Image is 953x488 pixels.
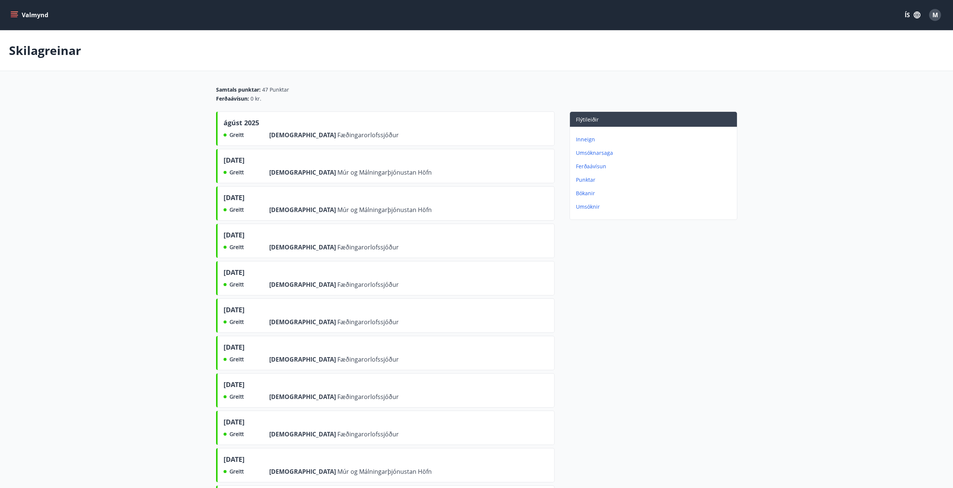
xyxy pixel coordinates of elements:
span: [DATE] [224,155,245,168]
span: Múr og Málningarþjónustan Höfn [337,467,432,476]
span: Greitt [230,468,244,475]
span: [DEMOGRAPHIC_DATA] [269,280,337,289]
span: Fæðingarorlofssjóður [337,355,399,363]
span: [DEMOGRAPHIC_DATA] [269,355,337,363]
span: [DEMOGRAPHIC_DATA] [269,243,337,251]
span: Múr og Málningarþjónustan Höfn [337,206,432,214]
span: Greitt [230,430,244,438]
span: Greitt [230,206,244,214]
p: Umsóknarsaga [576,149,734,157]
span: [DATE] [224,305,245,317]
span: [DEMOGRAPHIC_DATA] [269,131,337,139]
span: Fæðingarorlofssjóður [337,318,399,326]
span: [DATE] [224,342,245,355]
p: Punktar [576,176,734,184]
span: Fæðingarorlofssjóður [337,131,399,139]
span: [DEMOGRAPHIC_DATA] [269,430,337,438]
span: Fæðingarorlofssjóður [337,280,399,289]
span: Flýtileiðir [576,116,599,123]
p: Bókanir [576,190,734,197]
span: [DATE] [224,454,245,467]
span: Fæðingarorlofssjóður [337,393,399,401]
span: [DATE] [224,230,245,243]
span: Fæðingarorlofssjóður [337,430,399,438]
span: M [932,11,938,19]
span: Greitt [230,243,244,251]
span: Greitt [230,356,244,363]
span: Fæðingarorlofssjóður [337,243,399,251]
button: menu [9,8,51,22]
span: [DEMOGRAPHIC_DATA] [269,318,337,326]
p: Skilagreinar [9,42,81,59]
span: [DEMOGRAPHIC_DATA] [269,168,337,177]
p: Ferðaávísun [576,163,734,170]
span: [DEMOGRAPHIC_DATA] [269,393,337,401]
span: Samtals punktar : [216,86,261,93]
span: [DATE] [224,267,245,280]
span: 47 Punktar [262,86,289,93]
span: [DATE] [224,380,245,392]
span: Greitt [230,318,244,326]
button: M [926,6,944,24]
span: Greitt [230,393,244,400]
span: ágúst 2025 [224,118,259,131]
p: Inneign [576,136,734,143]
span: [DEMOGRAPHIC_DATA] [269,206,337,214]
span: Greitt [230,281,244,288]
span: [DATE] [224,417,245,430]
span: [DEMOGRAPHIC_DATA] [269,467,337,476]
p: Umsóknir [576,203,734,211]
span: Greitt [230,131,244,139]
span: [DATE] [224,193,245,205]
button: ÍS [901,8,925,22]
span: Greitt [230,169,244,176]
span: Múr og Málningarþjónustan Höfn [337,168,432,177]
span: Ferðaávísun : [216,95,249,102]
span: 0 kr. [251,95,261,102]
